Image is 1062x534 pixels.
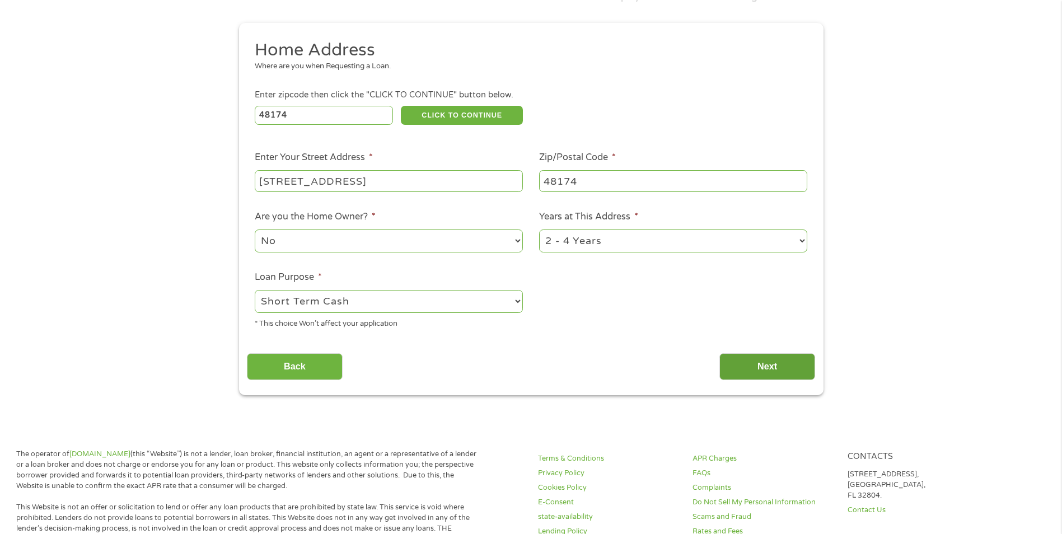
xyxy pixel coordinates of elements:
h2: Home Address [255,39,799,62]
a: Do Not Sell My Personal Information [693,497,834,508]
div: Where are you when Requesting a Loan. [255,61,799,72]
label: Are you the Home Owner? [255,211,376,223]
a: APR Charges [693,453,834,464]
label: Zip/Postal Code [539,152,616,163]
a: FAQs [693,468,834,479]
a: E-Consent [538,497,679,508]
h4: Contacts [848,452,989,462]
a: Scams and Fraud [693,512,834,522]
a: Complaints [693,483,834,493]
input: Back [247,353,343,381]
a: Contact Us [848,505,989,516]
p: [STREET_ADDRESS], [GEOGRAPHIC_DATA], FL 32804. [848,469,989,501]
div: * This choice Won’t affect your application [255,315,523,330]
button: CLICK TO CONTINUE [401,106,523,125]
input: 1 Main Street [255,170,523,191]
a: state-availability [538,512,679,522]
label: Enter Your Street Address [255,152,373,163]
label: Years at This Address [539,211,638,223]
input: Enter Zipcode (e.g 01510) [255,106,393,125]
a: [DOMAIN_NAME] [69,449,130,458]
a: Privacy Policy [538,468,679,479]
label: Loan Purpose [255,271,322,283]
div: Enter zipcode then click the "CLICK TO CONTINUE" button below. [255,89,807,101]
a: Terms & Conditions [538,453,679,464]
p: The operator of (this “Website”) is not a lender, loan broker, financial institution, an agent or... [16,449,481,491]
input: Next [719,353,815,381]
a: Cookies Policy [538,483,679,493]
